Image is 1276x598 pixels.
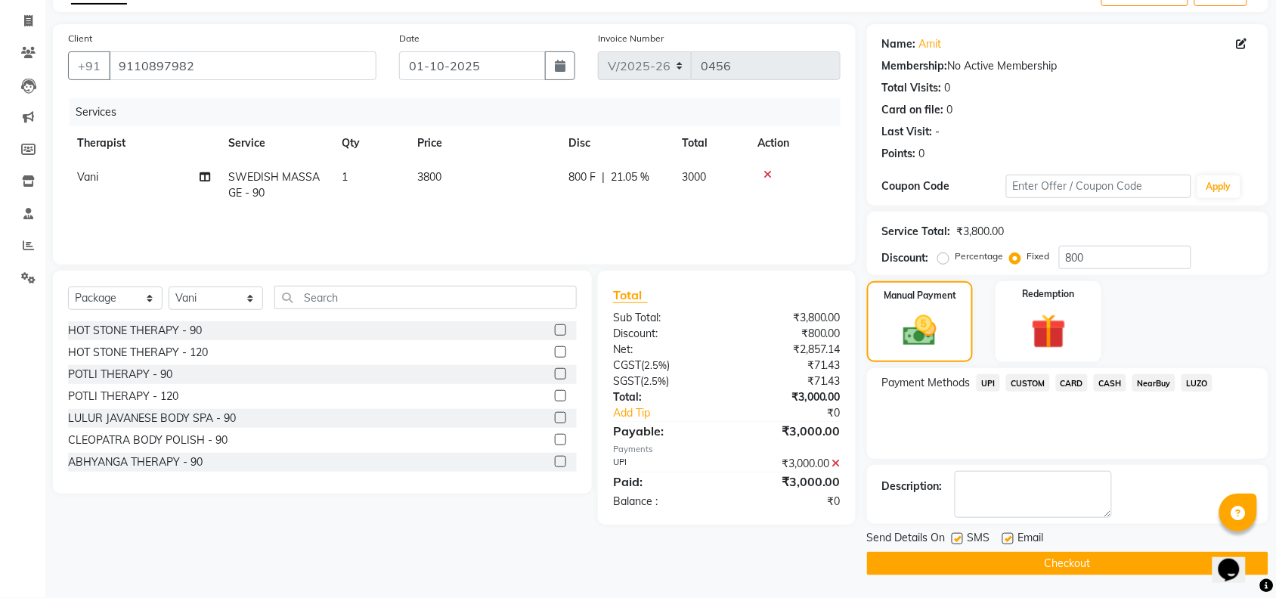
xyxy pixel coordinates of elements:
[893,311,947,350] img: _cash.svg
[602,169,605,185] span: |
[1020,310,1077,353] img: _gift.svg
[882,58,1253,74] div: No Active Membership
[613,287,648,303] span: Total
[882,178,1006,194] div: Coupon Code
[602,422,727,440] div: Payable:
[1197,175,1240,198] button: Apply
[1006,175,1191,198] input: Enter Offer / Coupon Code
[68,323,202,339] div: HOT STONE THERAPY - 90
[748,126,841,160] th: Action
[602,389,727,405] div: Total:
[219,126,333,160] th: Service
[643,375,666,387] span: 2.5%
[68,432,228,448] div: CLEOPATRA BODY POLISH - 90
[333,126,408,160] th: Qty
[867,530,946,549] span: Send Details On
[602,342,727,358] div: Net:
[673,126,748,160] th: Total
[919,36,942,52] a: Amit
[936,124,940,140] div: -
[274,286,577,309] input: Search
[408,126,559,160] th: Price
[919,146,925,162] div: 0
[1132,374,1175,392] span: NearBuy
[726,473,852,491] div: ₹3,000.00
[882,58,948,74] div: Membership:
[955,249,1004,263] label: Percentage
[1023,287,1075,301] label: Redemption
[682,170,706,184] span: 3000
[68,126,219,160] th: Therapist
[947,102,953,118] div: 0
[613,358,641,372] span: CGST
[602,326,727,342] div: Discount:
[957,224,1005,240] div: ₹3,800.00
[598,32,664,45] label: Invoice Number
[726,342,852,358] div: ₹2,857.14
[867,552,1268,575] button: Checkout
[568,169,596,185] span: 800 F
[726,389,852,405] div: ₹3,000.00
[342,170,348,184] span: 1
[882,224,951,240] div: Service Total:
[1006,374,1050,392] span: CUSTOM
[726,494,852,510] div: ₹0
[1182,374,1213,392] span: LUZO
[68,389,178,404] div: POTLI THERAPY - 120
[602,473,727,491] div: Paid:
[1018,530,1044,549] span: Email
[882,36,916,52] div: Name:
[559,126,673,160] th: Disc
[726,373,852,389] div: ₹71.43
[77,170,98,184] span: Vani
[884,289,956,302] label: Manual Payment
[417,170,441,184] span: 3800
[1056,374,1089,392] span: CARD
[611,169,649,185] span: 21.05 %
[602,310,727,326] div: Sub Total:
[68,32,92,45] label: Client
[602,373,727,389] div: ( )
[726,358,852,373] div: ₹71.43
[228,170,320,200] span: SWEDISH MASSAGE - 90
[68,345,208,361] div: HOT STONE THERAPY - 120
[399,32,420,45] label: Date
[109,51,376,80] input: Search by Name/Mobile/Email/Code
[68,367,172,383] div: POTLI THERAPY - 90
[68,51,110,80] button: +91
[977,374,1000,392] span: UPI
[68,411,236,426] div: LULUR JAVANESE BODY SPA - 90
[882,479,943,494] div: Description:
[1094,374,1126,392] span: CASH
[602,405,748,421] a: Add Tip
[613,443,841,456] div: Payments
[726,326,852,342] div: ₹800.00
[748,405,852,421] div: ₹0
[1213,538,1261,583] iframe: chat widget
[602,456,727,472] div: UPI
[613,374,640,388] span: SGST
[882,80,942,96] div: Total Visits:
[1027,249,1050,263] label: Fixed
[882,146,916,162] div: Points:
[882,102,944,118] div: Card on file:
[968,530,990,549] span: SMS
[602,358,727,373] div: ( )
[882,250,929,266] div: Discount:
[945,80,951,96] div: 0
[602,494,727,510] div: Balance :
[882,375,971,391] span: Payment Methods
[644,359,667,371] span: 2.5%
[726,422,852,440] div: ₹3,000.00
[726,456,852,472] div: ₹3,000.00
[68,454,203,470] div: ABHYANGA THERAPY - 90
[70,98,852,126] div: Services
[882,124,933,140] div: Last Visit:
[726,310,852,326] div: ₹3,800.00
